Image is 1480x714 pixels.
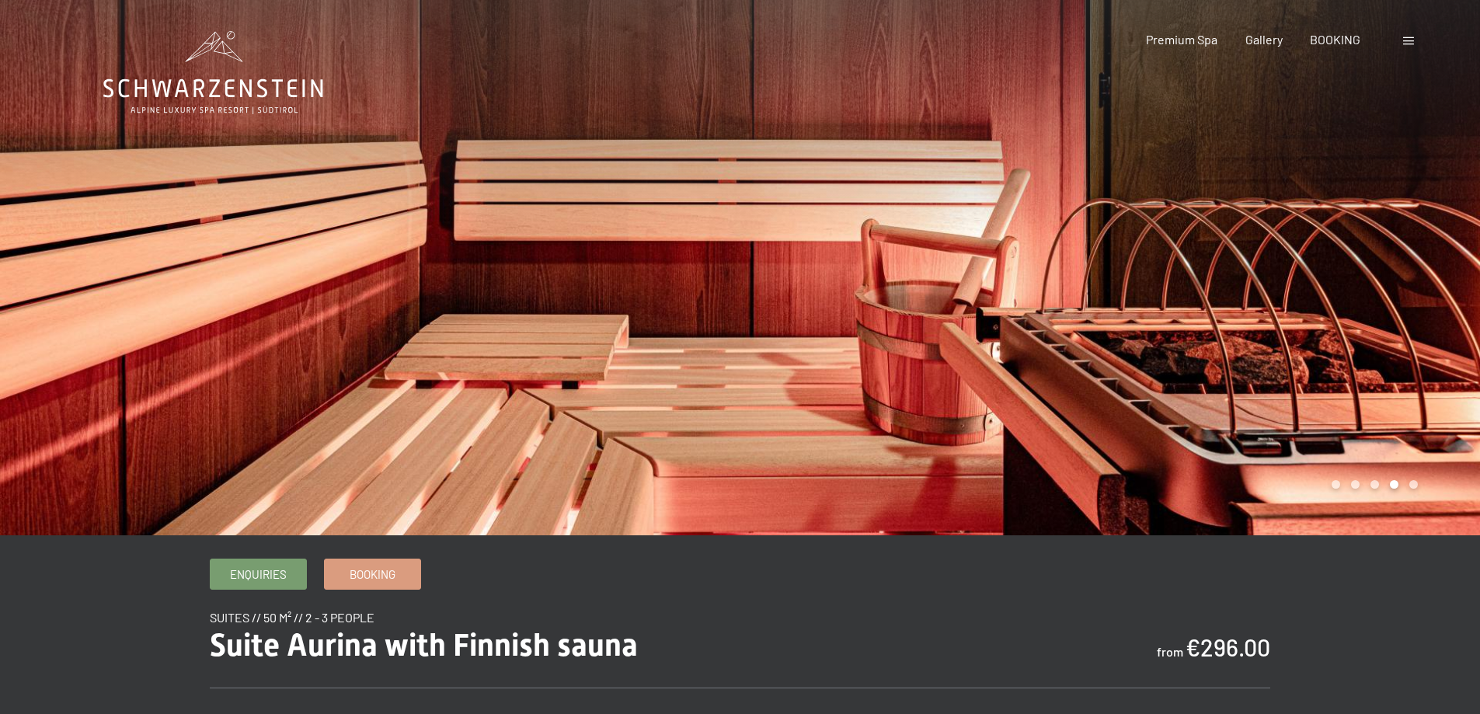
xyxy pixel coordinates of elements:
a: Enquiries [211,559,306,589]
a: BOOKING [1310,32,1360,47]
b: €296.00 [1186,633,1270,661]
span: Suites // 50 m² // 2 - 3 People [210,610,374,625]
a: Booking [325,559,420,589]
a: Gallery [1245,32,1283,47]
span: Suite Aurina with Finnish sauna [210,627,638,663]
span: Booking [350,566,395,583]
span: from [1157,644,1183,659]
a: Premium Spa [1146,32,1217,47]
span: Enquiries [230,566,287,583]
